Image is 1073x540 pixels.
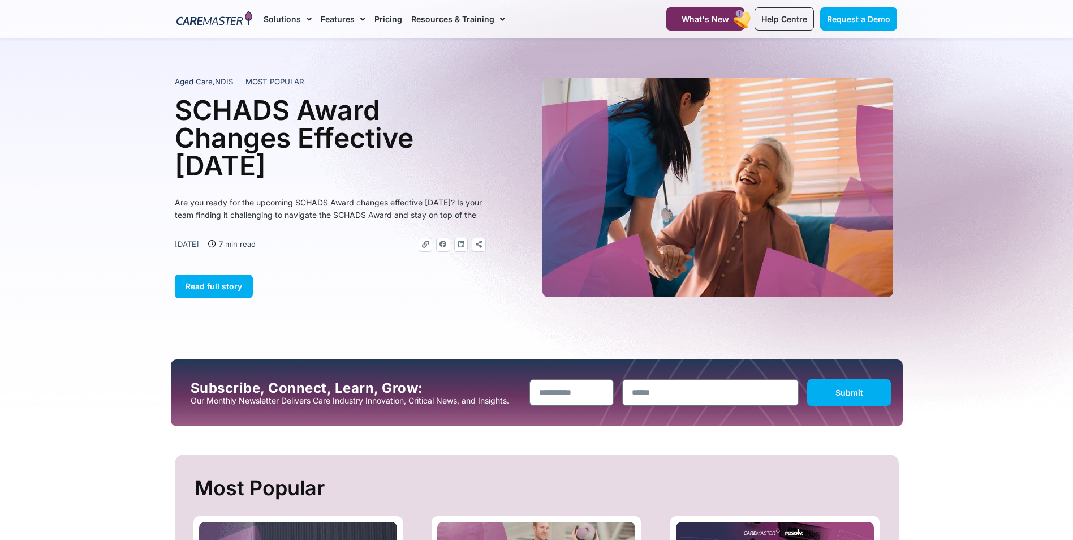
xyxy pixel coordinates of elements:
[216,238,256,250] span: 7 min read
[175,77,233,86] span: ,
[191,396,521,405] p: Our Monthly Newsletter Delivers Care Industry Innovation, Critical News, and Insights.
[542,78,893,297] img: A heartwarming moment where a support worker in a blue uniform, with a stethoscope draped over he...
[175,77,213,86] span: Aged Care
[175,275,253,298] a: Read full story
[682,14,729,24] span: What's New
[215,77,233,86] span: NDIS
[175,196,486,221] p: Are you ready for the upcoming SCHADS Award changes effective [DATE]? Is your team finding it cha...
[191,380,521,396] h2: Subscribe, Connect, Learn, Grow:
[755,7,814,31] a: Help Centre
[666,7,744,31] a: What's New
[835,388,863,397] span: Submit
[761,14,807,24] span: Help Centre
[176,11,253,28] img: CareMaster Logo
[186,281,242,291] span: Read full story
[807,379,891,406] button: Submit
[245,76,304,88] span: MOST POPULAR
[195,472,882,505] h2: Most Popular
[827,14,890,24] span: Request a Demo
[820,7,897,31] a: Request a Demo
[175,96,486,179] h1: SCHADS Award Changes Effective [DATE]
[175,239,199,248] time: [DATE]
